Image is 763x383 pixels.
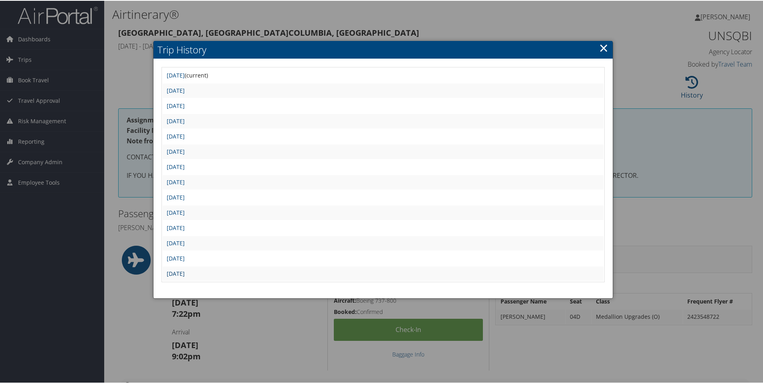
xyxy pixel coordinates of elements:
[167,116,185,124] a: [DATE]
[167,193,185,200] a: [DATE]
[167,71,185,78] a: [DATE]
[153,40,612,58] h2: Trip History
[167,86,185,94] a: [DATE]
[167,101,185,109] a: [DATE]
[163,67,603,82] td: (current)
[167,177,185,185] a: [DATE]
[167,147,185,155] a: [DATE]
[167,208,185,216] a: [DATE]
[167,223,185,231] a: [DATE]
[167,269,185,277] a: [DATE]
[167,162,185,170] a: [DATE]
[167,238,185,246] a: [DATE]
[167,132,185,139] a: [DATE]
[599,39,608,55] a: ×
[167,254,185,261] a: [DATE]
